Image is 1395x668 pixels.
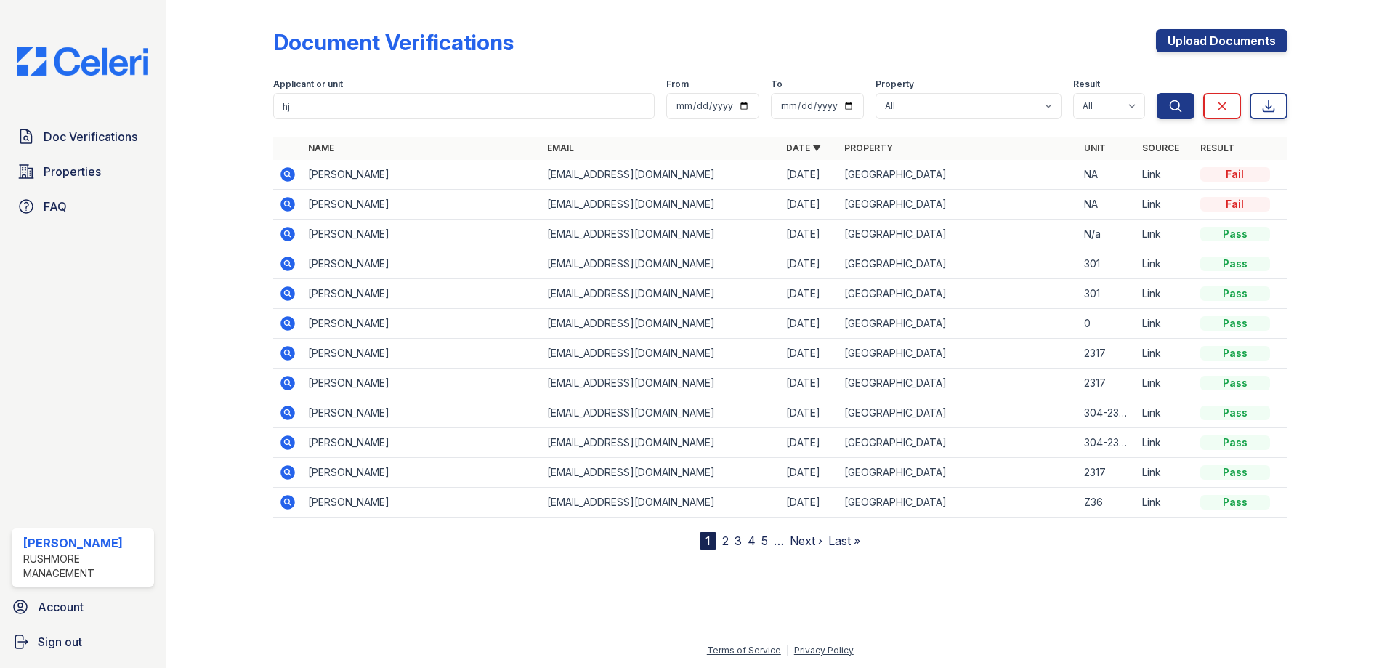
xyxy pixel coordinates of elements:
a: FAQ [12,192,154,221]
td: Link [1136,398,1194,428]
td: Link [1136,249,1194,279]
td: 301 [1078,279,1136,309]
span: … [774,532,784,550]
div: Pass [1200,257,1270,271]
span: Account [38,598,84,616]
td: 2317 [1078,369,1136,398]
td: [GEOGRAPHIC_DATA] [838,249,1077,279]
td: [PERSON_NAME] [302,309,541,339]
td: [GEOGRAPHIC_DATA] [838,160,1077,190]
td: [EMAIL_ADDRESS][DOMAIN_NAME] [541,190,780,220]
td: [EMAIL_ADDRESS][DOMAIN_NAME] [541,279,780,309]
td: [EMAIL_ADDRESS][DOMAIN_NAME] [541,398,780,428]
td: Link [1136,309,1194,339]
span: Sign out [38,633,82,651]
div: Document Verifications [273,29,514,55]
div: Pass [1200,495,1270,510]
td: [DATE] [780,220,838,249]
td: 0 [1078,309,1136,339]
td: [EMAIL_ADDRESS][DOMAIN_NAME] [541,488,780,518]
a: 3 [735,534,742,548]
td: [DATE] [780,488,838,518]
a: Next › [790,534,822,548]
div: Pass [1200,406,1270,420]
label: To [771,79,783,90]
td: Link [1136,369,1194,398]
a: Result [1200,142,1234,153]
td: [PERSON_NAME] [302,190,541,220]
div: 1 [700,532,716,550]
td: [DATE] [780,339,838,369]
td: [PERSON_NAME] [302,369,541,398]
td: Link [1136,220,1194,249]
td: [GEOGRAPHIC_DATA] [838,279,1077,309]
td: [PERSON_NAME] [302,458,541,488]
td: [GEOGRAPHIC_DATA] [838,458,1077,488]
a: Property [844,142,893,153]
td: [EMAIL_ADDRESS][DOMAIN_NAME] [541,428,780,458]
td: [GEOGRAPHIC_DATA] [838,309,1077,339]
a: Sign out [6,627,160,656]
div: [PERSON_NAME] [23,534,148,552]
div: Fail [1200,197,1270,212]
td: Link [1136,190,1194,220]
a: Email [547,142,574,153]
td: Link [1136,160,1194,190]
td: Link [1136,279,1194,309]
a: 2 [722,534,729,548]
a: Unit [1084,142,1106,153]
td: Link [1136,428,1194,458]
div: Pass [1200,465,1270,480]
span: Properties [44,163,101,180]
td: 304-2305 [1078,428,1136,458]
div: Pass [1200,435,1270,450]
td: 2317 [1078,458,1136,488]
td: [EMAIL_ADDRESS][DOMAIN_NAME] [541,249,780,279]
td: [EMAIL_ADDRESS][DOMAIN_NAME] [541,458,780,488]
div: | [786,645,789,656]
label: Property [876,79,914,90]
td: [EMAIL_ADDRESS][DOMAIN_NAME] [541,220,780,249]
td: [GEOGRAPHIC_DATA] [838,398,1077,428]
td: [PERSON_NAME] [302,160,541,190]
td: [GEOGRAPHIC_DATA] [838,220,1077,249]
div: Pass [1200,346,1270,361]
a: Properties [12,157,154,186]
td: Link [1136,488,1194,518]
img: CE_Logo_Blue-a8612792a0a2168367f1c8372b55b34899dd931a85d93a1a3d3e32e68fde9ad4.png [6,47,160,76]
td: 2317 [1078,339,1136,369]
a: Date ▼ [786,142,821,153]
td: Link [1136,458,1194,488]
td: [PERSON_NAME] [302,339,541,369]
div: Pass [1200,316,1270,331]
a: Source [1142,142,1179,153]
div: Rushmore Management [23,552,148,581]
a: 4 [748,534,756,548]
td: [PERSON_NAME] [302,249,541,279]
td: [GEOGRAPHIC_DATA] [838,488,1077,518]
a: 5 [761,534,768,548]
td: Z36 [1078,488,1136,518]
td: NA [1078,190,1136,220]
td: NA [1078,160,1136,190]
label: Result [1073,79,1100,90]
td: [GEOGRAPHIC_DATA] [838,190,1077,220]
td: [GEOGRAPHIC_DATA] [838,428,1077,458]
td: [PERSON_NAME] [302,428,541,458]
label: From [666,79,689,90]
span: FAQ [44,198,67,215]
td: 304-2305 [1078,398,1136,428]
div: Pass [1200,376,1270,390]
td: [PERSON_NAME] [302,488,541,518]
td: [DATE] [780,190,838,220]
td: [DATE] [780,458,838,488]
div: Pass [1200,286,1270,301]
input: Search by name, email, or unit number [273,93,655,119]
td: [DATE] [780,309,838,339]
td: [PERSON_NAME] [302,398,541,428]
a: Account [6,592,160,621]
a: Doc Verifications [12,122,154,151]
td: [EMAIL_ADDRESS][DOMAIN_NAME] [541,369,780,398]
td: N/a [1078,220,1136,249]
